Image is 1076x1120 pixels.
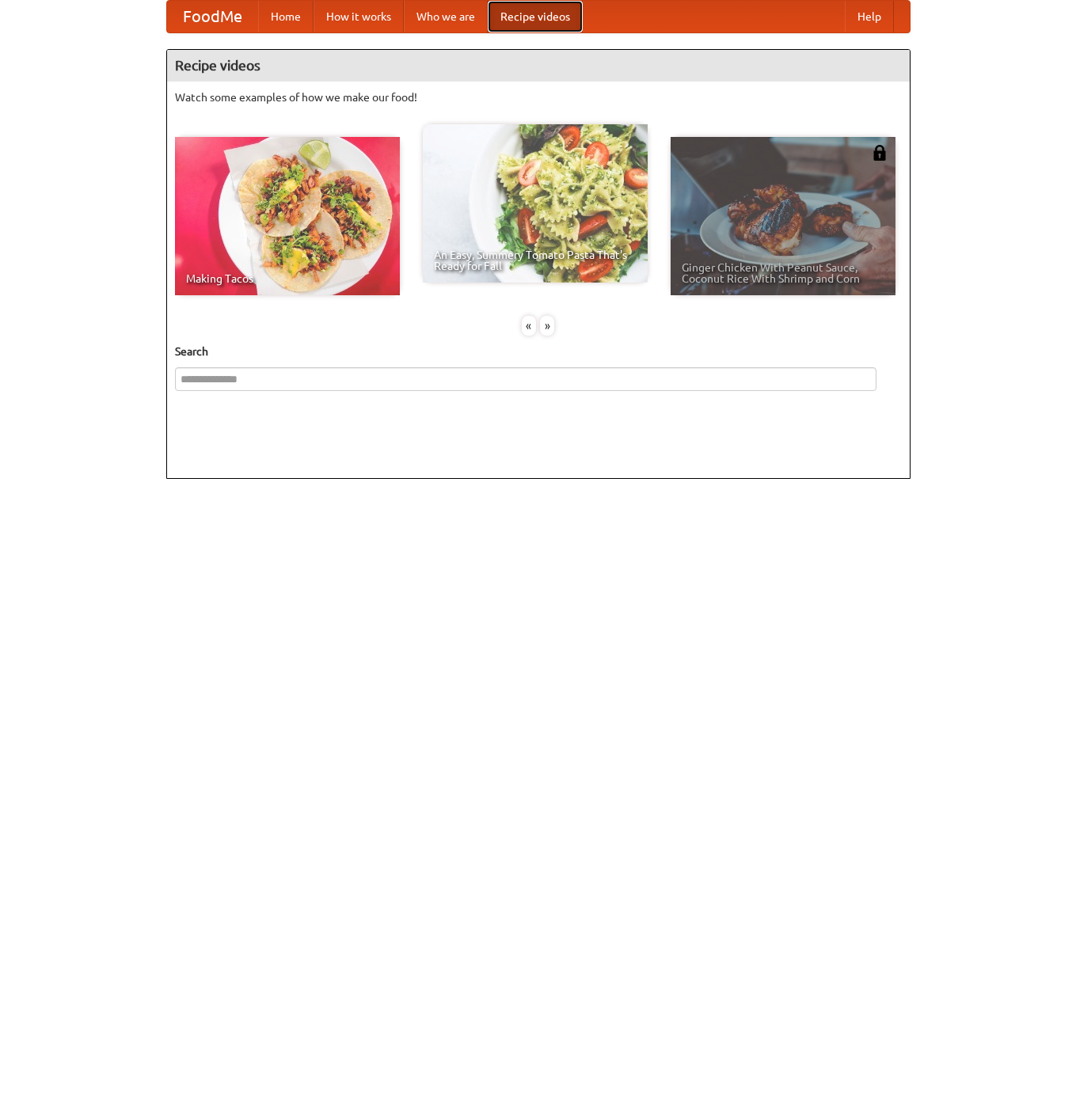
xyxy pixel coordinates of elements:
span: Making Tacos [186,273,389,284]
a: Recipe videos [488,1,583,32]
a: Help [845,1,894,32]
a: Home [258,1,314,32]
h4: Recipe videos [167,50,910,82]
p: Watch some examples of how we make our food! [175,89,902,105]
span: An Easy, Summery Tomato Pasta That's Ready for Fall [434,249,637,271]
div: « [522,316,536,336]
a: How it works [314,1,404,32]
div: » [540,316,554,336]
a: FoodMe [167,1,258,32]
a: An Easy, Summery Tomato Pasta That's Ready for Fall [423,124,648,283]
a: Who we are [404,1,488,32]
a: Making Tacos [175,137,400,295]
img: 483408.png [872,145,888,161]
h5: Search [175,344,902,359]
